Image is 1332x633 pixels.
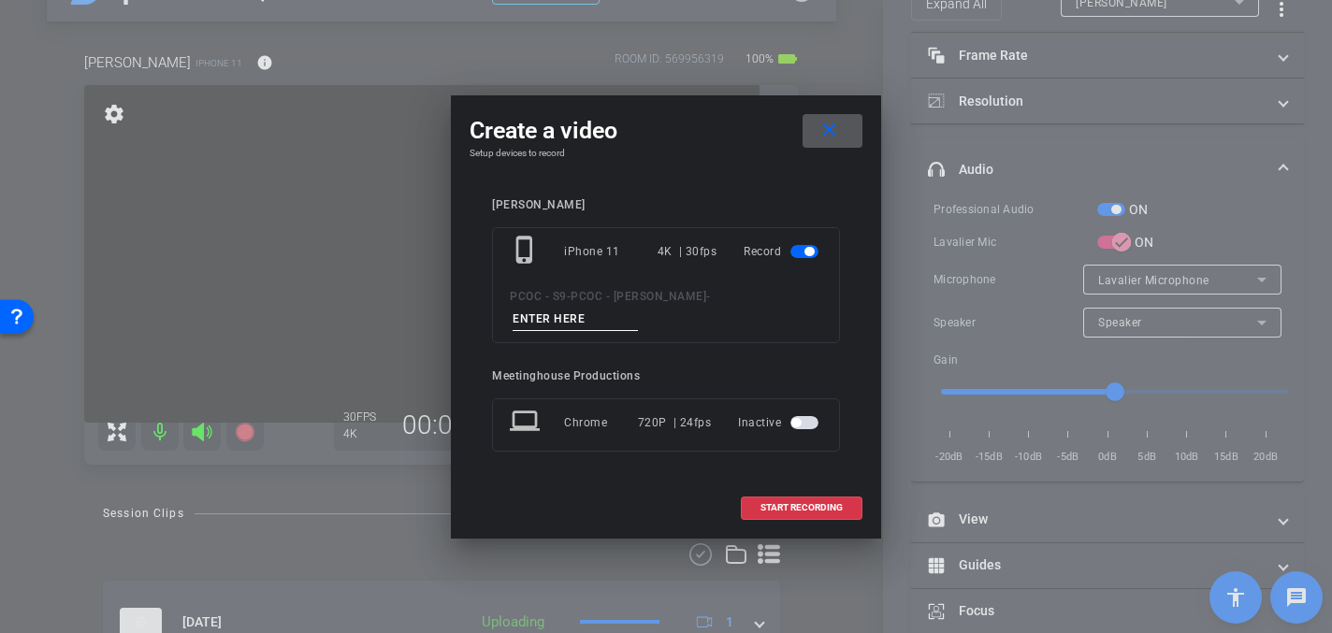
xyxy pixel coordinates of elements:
[706,290,711,303] span: -
[470,148,862,159] h4: Setup devices to record
[564,406,638,439] div: Chrome
[760,503,843,512] span: START RECORDING
[567,290,572,303] span: -
[510,290,567,303] span: PCOC - S9
[513,308,638,331] input: ENTER HERE
[638,406,712,439] div: 720P | 24fps
[492,369,840,383] div: Meetinghouse Productions
[571,290,706,303] span: PCOC - [PERSON_NAME]
[741,496,862,520] button: START RECORDING
[658,235,717,268] div: 4K | 30fps
[492,198,840,212] div: [PERSON_NAME]
[738,406,822,439] div: Inactive
[818,119,841,142] mat-icon: close
[470,114,862,148] div: Create a video
[564,235,658,268] div: iPhone 11
[510,235,543,268] mat-icon: phone_iphone
[744,235,822,268] div: Record
[510,406,543,439] mat-icon: laptop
